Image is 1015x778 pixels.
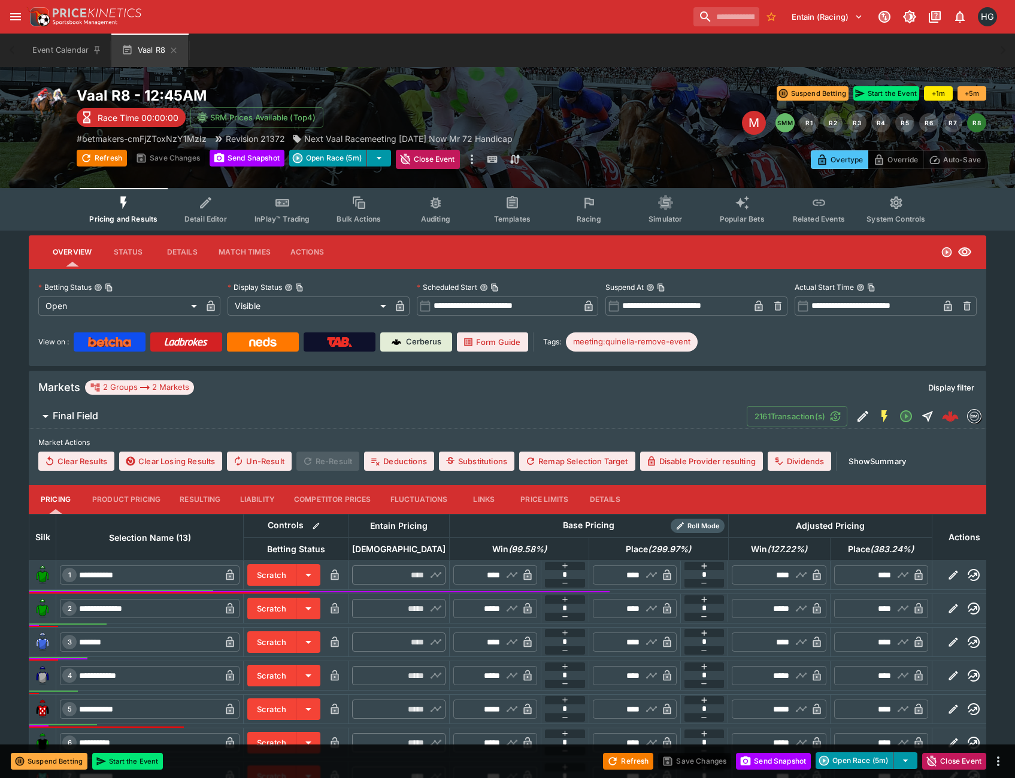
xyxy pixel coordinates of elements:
span: 6 [65,738,74,747]
a: 53a07adf-8f0b-4844-9243-1d5a36d666c3 [938,404,962,428]
button: Hamish Gooch [974,4,1001,30]
button: select merge strategy [893,752,917,769]
button: Close Event [396,150,460,169]
img: PriceKinetics Logo [26,5,50,29]
span: Racing [577,214,601,223]
svg: Open [941,246,953,258]
button: Open [895,405,917,427]
img: TabNZ [327,337,352,347]
div: Event type filters [80,188,935,231]
div: Betting Target: cerberus [566,332,698,352]
img: Neds [249,337,276,347]
button: Scratch [247,665,296,686]
span: Pricing and Results [89,214,157,223]
button: Overtype [811,150,868,169]
img: runner 6 [33,733,52,752]
p: Revision 21372 [226,132,285,145]
div: Edit Meeting [742,111,766,135]
span: Betting Status [254,542,338,556]
button: Competitor Prices [284,485,381,514]
button: more [991,754,1005,768]
h5: Markets [38,380,80,394]
nav: pagination navigation [775,113,986,132]
p: Copy To Clipboard [77,132,207,145]
span: Win(127.22%) [738,542,820,556]
img: runner 3 [33,632,52,652]
button: Send Snapshot [210,150,284,167]
th: Adjusted Pricing [728,514,932,537]
button: Scratch [247,631,296,653]
img: runner 1 [33,565,52,585]
button: Copy To Clipboard [867,283,875,292]
button: Deductions [364,452,434,471]
button: +1m [924,86,953,101]
div: Hamish Gooch [978,7,997,26]
button: Final Field [29,404,747,428]
button: Open Race (5m) [816,752,893,769]
span: 3 [65,638,74,646]
button: Actual Start TimeCopy To Clipboard [856,283,865,292]
button: Dividends [768,452,831,471]
img: runner 2 [33,599,52,618]
button: Connected to PK [874,6,895,28]
img: Cerberus [392,337,401,347]
button: ShowSummary [841,452,913,471]
button: R3 [847,113,866,132]
button: Details [578,485,632,514]
button: Liability [231,485,284,514]
span: Bulk Actions [337,214,381,223]
button: Start the Event [92,753,163,770]
a: Form Guide [457,332,528,352]
span: Place(299.97%) [613,542,704,556]
p: Display Status [228,282,282,292]
button: Edit Detail [852,405,874,427]
button: Notifications [949,6,971,28]
button: Un-Result [227,452,291,471]
img: runner 4 [33,666,52,685]
button: Vaal R8 [111,34,188,67]
button: Override [868,150,923,169]
button: Status [101,238,155,267]
a: Cerberus [380,332,452,352]
button: Display filter [921,378,981,397]
label: Tags: [543,332,561,352]
div: Start From [811,150,986,169]
button: Price Limits [511,485,578,514]
button: Auto-Save [923,150,986,169]
label: View on : [38,332,69,352]
button: Refresh [603,753,653,770]
button: Select Tenant [784,7,870,26]
button: Copy To Clipboard [657,283,665,292]
div: split button [289,150,391,167]
button: Close Event [922,753,986,770]
th: Actions [932,514,996,560]
button: Substitutions [439,452,514,471]
p: Override [887,153,918,166]
span: Detail Editor [184,214,227,223]
button: Remap Selection Target [519,452,635,471]
button: R6 [919,113,938,132]
p: Race Time 00:00:00 [98,111,178,124]
div: Visible [228,296,390,316]
button: Event Calendar [25,34,109,67]
th: Silk [29,514,56,560]
button: R7 [943,113,962,132]
p: Cerberus [406,336,441,348]
button: Suspend Betting [777,86,849,101]
span: meeting:quinella-remove-event [566,336,698,348]
span: System Controls [866,214,925,223]
button: No Bookmarks [762,7,781,26]
span: Simulator [649,214,682,223]
button: Straight [917,405,938,427]
button: R5 [895,113,914,132]
svg: Open [899,409,913,423]
span: InPlay™ Trading [254,214,310,223]
em: ( 299.97 %) [648,542,691,556]
button: 2161Transaction(s) [747,406,847,426]
span: Win(99.58%) [479,542,560,556]
span: Popular Bets [720,214,765,223]
button: Scratch [247,732,296,753]
h6: Final Field [53,410,98,422]
th: [DEMOGRAPHIC_DATA] [349,537,450,560]
button: Overview [43,238,101,267]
